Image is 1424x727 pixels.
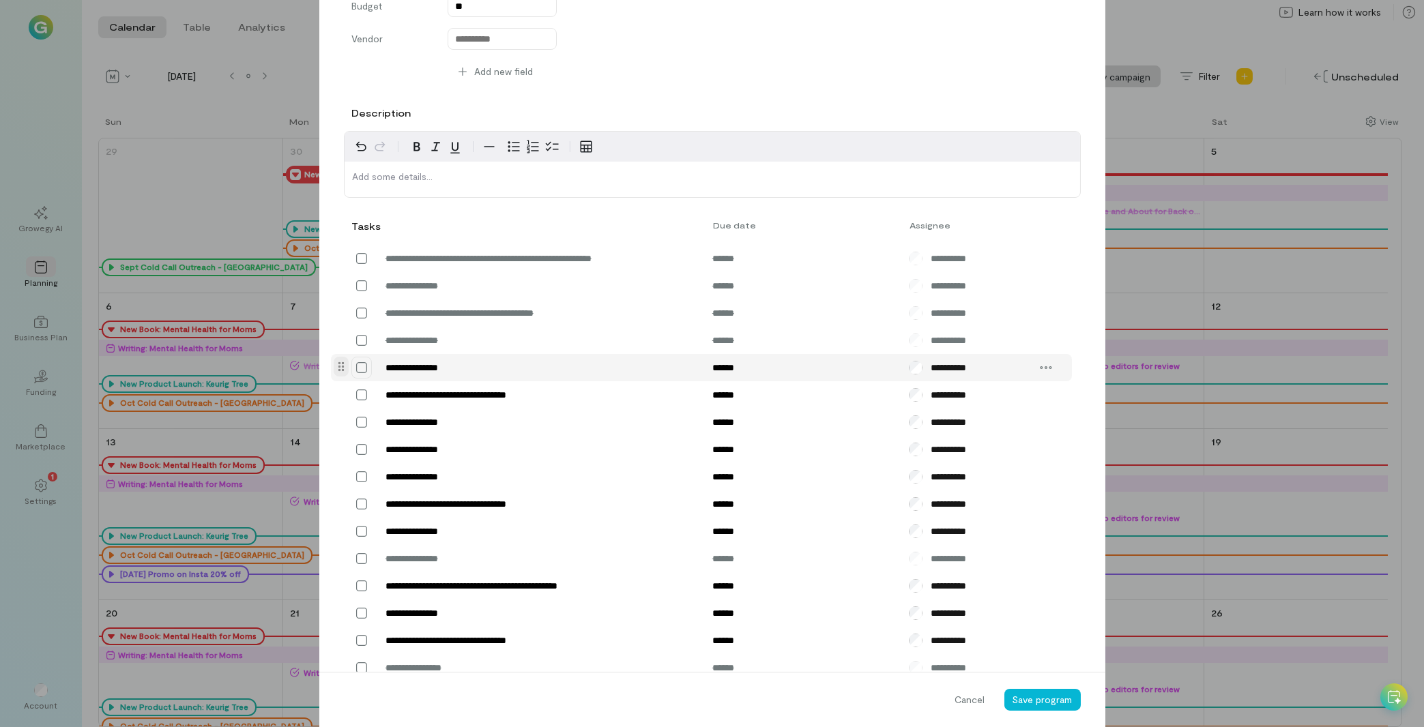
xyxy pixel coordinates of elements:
span: Add new field [475,65,534,78]
button: Italic [426,137,446,156]
div: Assignee [901,220,1032,231]
button: Undo Ctrl+Z [351,137,370,156]
button: Check list [542,137,562,156]
button: Save program [1004,689,1081,711]
label: Vendor [352,32,434,50]
div: editable markdown [345,162,1080,197]
div: Due date [705,220,901,231]
span: Save program [1013,694,1073,705]
button: Numbered list [523,137,542,156]
button: Bulleted list [504,137,523,156]
button: Bold [407,137,426,156]
button: Underline [446,137,465,156]
div: toggle group [504,137,562,156]
span: Cancel [955,693,985,707]
div: Tasks [352,220,378,233]
label: Description [352,106,411,120]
